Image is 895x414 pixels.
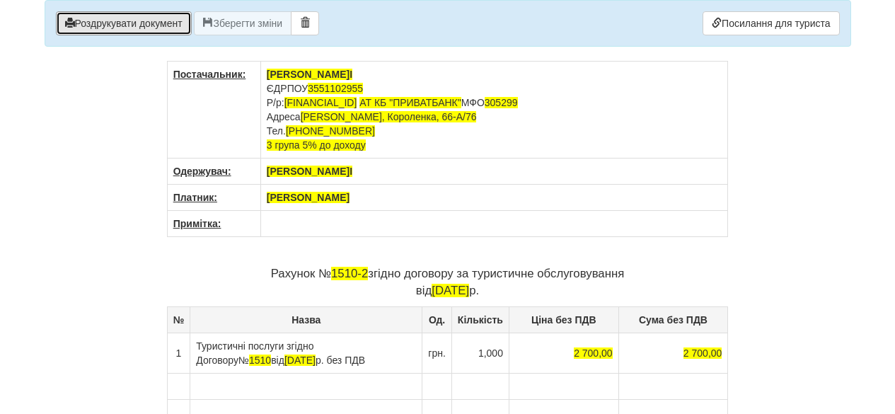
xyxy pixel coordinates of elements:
td: грн. [422,333,452,373]
u: Одержувач: [173,166,231,177]
a: Посилання для туриста [703,11,839,35]
span: [PERSON_NAME]І [267,69,352,80]
span: 3551102955 [308,83,363,94]
th: № [167,306,190,333]
span: 2 700,00 [683,347,722,359]
button: Роздрукувати документ [56,11,192,35]
th: Кількість [451,306,509,333]
span: АТ КБ "ПРИВАТБАНК" [359,97,461,108]
span: 2 700,00 [574,347,613,359]
span: № [238,355,271,366]
span: [PERSON_NAME], Короленка, 66-А/76 [301,111,477,122]
p: Рахунок № згідно договору за туристичне обслуговування від р. [167,265,729,299]
td: Туристичні послуги згідно Договору від р. без ПДВ [190,333,422,373]
u: Платник: [173,192,217,203]
span: [FINANCIAL_ID] [284,97,357,108]
span: 1510 [249,355,271,366]
span: [DATE] [284,355,316,366]
td: 1 [167,333,190,373]
th: Назва [190,306,422,333]
span: [PERSON_NAME]І [267,166,352,177]
td: ЄДРПОУ Р/р: МФО Адреса Тел. [260,62,728,159]
span: 305299 [485,97,518,108]
th: Од. [422,306,452,333]
span: 3 група 5% до доходу [267,139,366,151]
span: [PERSON_NAME] [267,192,350,203]
th: Сума без ПДВ [618,306,728,333]
u: Примітка: [173,218,221,229]
u: Постачальник: [173,69,246,80]
span: 1510-2 [331,267,368,280]
span: [DATE] [432,284,469,297]
span: [PHONE_NUMBER] [286,125,375,137]
td: 1,000 [451,333,509,373]
button: Зберегти зміни [194,11,291,35]
th: Ціна без ПДВ [509,306,618,333]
